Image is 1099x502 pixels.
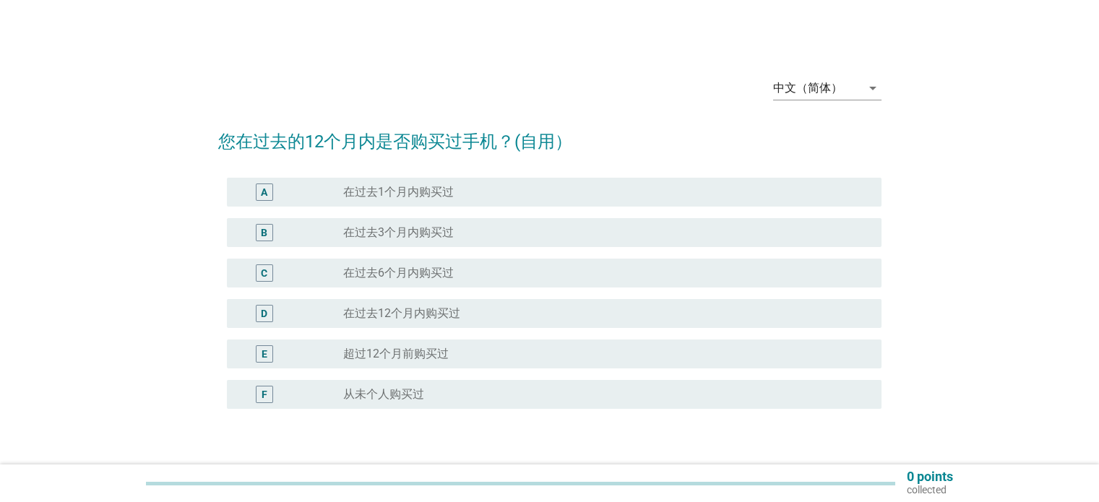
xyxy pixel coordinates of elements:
[343,185,454,199] label: 在过去1个月内购买过
[218,114,882,155] h2: 您在过去的12个月内是否购买过手机？(自用）
[773,82,842,95] div: 中文（简体）
[343,306,460,321] label: 在过去12个月内购买过
[261,185,267,200] div: A
[261,306,267,321] div: D
[262,347,267,362] div: E
[864,79,882,97] i: arrow_drop_down
[261,266,267,281] div: C
[343,225,454,240] label: 在过去3个月内购买过
[262,387,267,402] div: F
[907,470,953,483] p: 0 points
[343,347,449,361] label: 超过12个月前购买过
[343,266,454,280] label: 在过去6个月内购买过
[907,483,953,496] p: collected
[261,225,267,241] div: B
[343,387,424,402] label: 从未个人购买过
